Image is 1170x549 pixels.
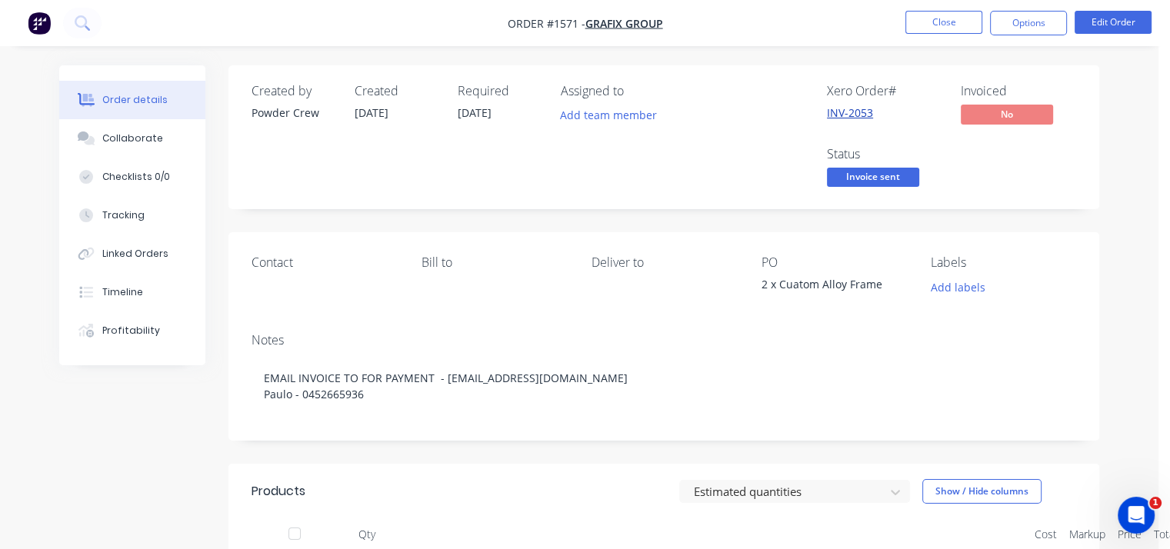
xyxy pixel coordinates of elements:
button: Linked Orders [59,235,205,273]
div: Created [355,84,439,98]
button: Invoice sent [827,168,919,191]
span: Invoice sent [827,168,919,187]
button: Tracking [59,196,205,235]
div: Profitability [102,324,160,338]
div: Timeline [102,285,143,299]
button: Close [905,11,982,34]
a: INV-2053 [827,105,873,120]
button: Timeline [59,273,205,311]
img: Factory [28,12,51,35]
div: Bill to [422,255,567,270]
div: Contact [252,255,397,270]
button: Order details [59,81,205,119]
div: 2 x Cuatom Alloy Frame [761,276,906,298]
div: Checklists 0/0 [102,170,170,184]
button: Add labels [922,276,993,297]
div: Required [458,84,542,98]
div: Status [827,147,942,161]
button: Profitability [59,311,205,350]
div: Order details [102,93,168,107]
div: Xero Order # [827,84,942,98]
span: [DATE] [355,105,388,120]
div: Powder Crew [252,105,336,121]
div: Created by [252,84,336,98]
span: No [961,105,1053,124]
span: Order #1571 - [508,16,585,31]
div: Invoiced [961,84,1076,98]
button: Add team member [561,105,665,125]
button: Edit Order [1075,11,1152,34]
button: Collaborate [59,119,205,158]
div: Tracking [102,208,145,222]
div: PO [761,255,906,270]
button: Show / Hide columns [922,479,1042,504]
button: Checklists 0/0 [59,158,205,196]
a: Grafix Group [585,16,663,31]
div: Collaborate [102,131,163,145]
div: Notes [252,333,1076,348]
div: Deliver to [592,255,737,270]
div: Labels [931,255,1076,270]
button: Options [990,11,1067,35]
div: EMAIL INVOICE TO FOR PAYMENT - [EMAIL_ADDRESS][DOMAIN_NAME] Paulo - 0452665936 [252,354,1076,418]
div: Linked Orders [102,247,168,261]
div: Products [252,482,305,501]
span: [DATE] [458,105,492,120]
iframe: Intercom live chat [1118,497,1155,534]
span: 1 [1149,497,1162,509]
div: Assigned to [561,84,715,98]
button: Add team member [552,105,665,125]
